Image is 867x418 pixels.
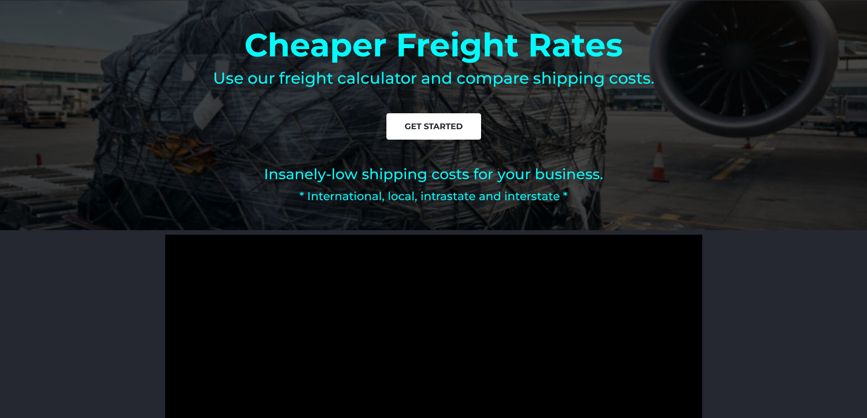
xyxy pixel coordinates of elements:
[14,70,853,86] h2: Use our freight calculator and compare shipping costs.
[386,113,481,140] a: get started
[405,122,463,131] span: get started
[14,191,853,202] h2: * International, local, intrastate and interstate *
[14,29,853,61] p: Cheaper Freight Rates
[14,167,853,181] h2: Insanely-low shipping costs for your business.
